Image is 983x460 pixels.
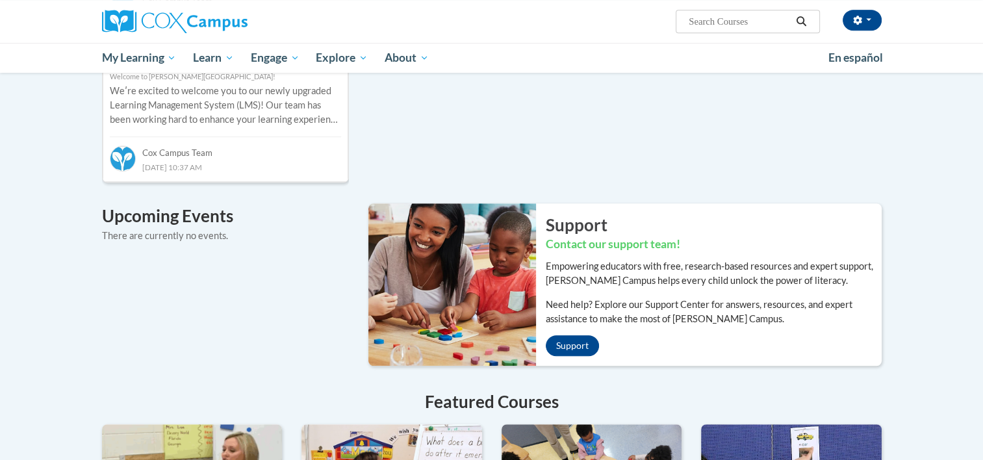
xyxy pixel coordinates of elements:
[546,259,882,288] p: Empowering educators with free, research-based resources and expert support, [PERSON_NAME] Campus...
[791,14,811,29] button: Search
[820,44,891,71] a: En español
[193,50,234,66] span: Learn
[242,43,308,73] a: Engage
[110,160,341,174] div: [DATE] 10:37 AM
[110,84,341,127] p: Weʹre excited to welcome you to our newly upgraded Learning Management System (LMS)! Our team has...
[316,50,368,66] span: Explore
[546,335,599,356] a: Support
[110,136,341,160] div: Cox Campus Team
[102,230,228,241] span: There are currently no events.
[546,213,882,236] h2: Support
[546,298,882,326] p: Need help? Explore our Support Center for answers, resources, and expert assistance to make the m...
[251,50,300,66] span: Engage
[94,43,185,73] a: My Learning
[687,14,791,29] input: Search Courses
[110,146,136,172] img: Cox Campus Team
[359,203,536,366] img: ...
[307,43,376,73] a: Explore
[102,10,349,33] a: Cox Campus
[843,10,882,31] button: Account Settings
[828,51,883,64] span: En español
[110,70,341,84] div: Welcome to [PERSON_NAME][GEOGRAPHIC_DATA]!
[101,50,176,66] span: My Learning
[102,389,882,415] h4: Featured Courses
[102,203,349,229] h4: Upcoming Events
[83,43,901,73] div: Main menu
[546,236,882,253] h3: Contact our support team!
[102,10,248,33] img: Cox Campus
[376,43,437,73] a: About
[385,50,429,66] span: About
[185,43,242,73] a: Learn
